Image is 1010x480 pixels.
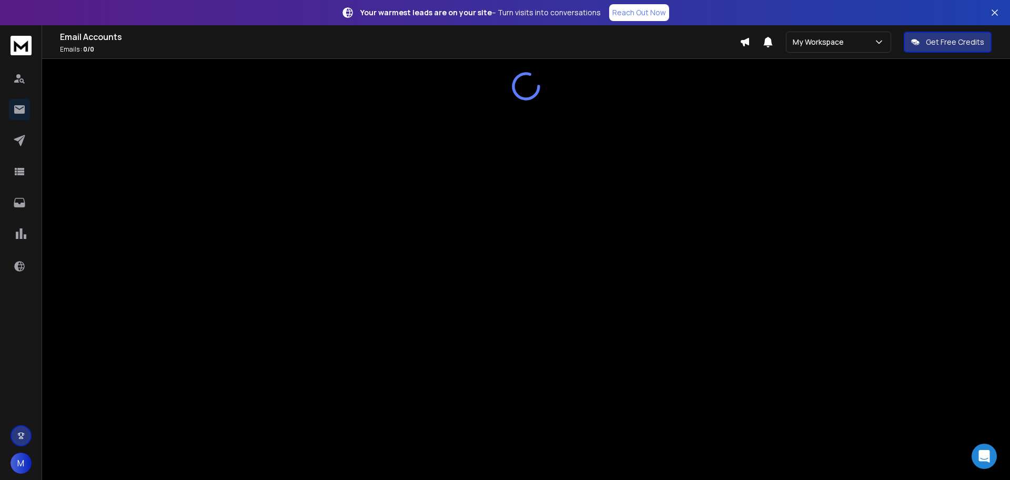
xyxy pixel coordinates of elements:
h1: Email Accounts [60,31,740,43]
strong: Your warmest leads are on your site [360,7,492,17]
p: Reach Out Now [612,7,666,18]
p: My Workspace [793,37,848,47]
p: Emails : [60,45,740,54]
button: M [11,453,32,474]
p: Get Free Credits [926,37,984,47]
img: logo [11,36,32,55]
button: Get Free Credits [904,32,992,53]
p: – Turn visits into conversations [360,7,601,18]
span: 0 / 0 [83,45,94,54]
div: Open Intercom Messenger [972,444,997,469]
a: Reach Out Now [609,4,669,21]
